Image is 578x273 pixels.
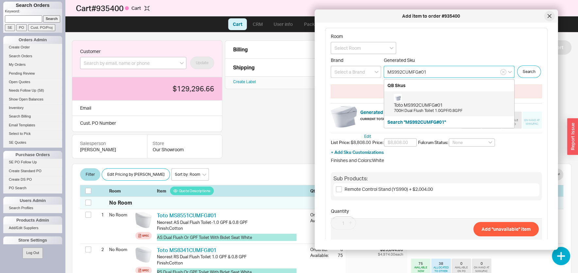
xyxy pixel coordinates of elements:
div: ALLOCATED TO OTHER [433,266,450,273]
div: Available: [310,252,331,258]
span: White [372,157,384,163]
a: Select to Pick [3,130,62,137]
input: Search [43,15,60,22]
button: Edit [364,134,371,139]
a: SE PO Follow Up [3,159,62,166]
span: Edit Pricing by [PERSON_NAME] [107,171,164,178]
span: Remote Control Stand (YS990) + $2,004.00 [345,186,433,192]
a: Show Open Balances [3,96,62,103]
input: Cust. PO/Proj [28,24,55,31]
a: Add/Edit Suppliers [3,225,62,231]
div: QB Skus [384,80,514,91]
a: Email Templates [3,122,62,129]
svg: open menu [375,71,379,73]
label: : [331,157,372,163]
div: Add item to order #935400 [318,13,544,19]
div: Finish : Cotton [157,260,305,266]
img: MS8551CUMFG_01_bapn5s [135,212,152,228]
div: Spec [142,268,149,273]
a: Spec [135,232,152,239]
div: Neorest AS Dual Flush Toilet-1.0 GPF & 0.8 GPF [157,219,305,225]
span: Price: [372,139,383,145]
div: Ordered: [310,212,331,218]
div: AVAILABLE NOW [412,266,429,273]
button: Search [517,65,541,78]
div: Ordered: [310,246,331,252]
a: User info [269,18,298,30]
input: Select a Brand [331,66,381,78]
a: PO Search [3,185,62,191]
h1: Search Orders [3,2,62,9]
p: Keyword: [5,9,62,15]
span: ( 58 ) [38,88,44,92]
div: 75 [336,252,343,258]
span: Customer [80,48,101,54]
span: Needs Follow Up [9,88,36,92]
div: Orders Admin [3,36,62,44]
span: Brand [331,57,343,63]
input: Remote Control Stand (YS990) + $2,004.00 [336,186,342,192]
input: $8,808.00 [384,138,417,147]
button: + Add Sku Customizations [331,149,384,155]
a: Create Label [233,79,256,84]
a: SE Quotes [3,139,62,146]
div: 1 [96,209,104,220]
div: Store [153,140,217,147]
input: Search by email, name or phone [80,57,186,69]
div: 0 [460,261,463,266]
button: Quote Descriptions [170,187,214,195]
input: Select Room [331,42,396,54]
div: Products Admin [3,216,62,224]
span: Generated Sku [384,57,415,63]
div: Toto MS992CUMFG#01 [394,102,511,108]
a: Search Profiles [3,205,62,211]
h6: Current Total Price: $8,808.00 [360,117,432,120]
div: Salesperson [80,140,139,147]
svg: open menu [180,62,184,64]
button: Edit Pricing by [PERSON_NAME] [102,168,170,181]
a: Create Order [3,44,62,51]
div: Item [157,188,308,194]
button: Search "MS992CUMFG#01" [387,119,446,125]
input: PO [16,24,27,31]
button: Filter [80,168,100,181]
div: [PERSON_NAME] [80,146,139,153]
div: Users Admin [3,197,62,205]
div: ON HAND AT MANUFAC [473,266,490,273]
a: Create DS PO [3,176,62,183]
input: Enter 3 letters to search [384,66,515,78]
a: Search Billing [3,113,62,120]
div: Cust. PO Number [72,116,222,132]
button: AS Dual Flush Or GPF Toilet With Bidet Seat White [157,234,297,241]
div: Spec [142,233,149,238]
span: Pending Review [9,71,35,75]
a: Cart [228,18,247,30]
div: Store Settings [3,236,62,244]
span: Update [196,59,209,67]
div: Finish : Cotton [157,225,305,231]
div: 75 [418,261,423,266]
div: $4,974.00 each [378,252,403,256]
img: MS992CUMFG_01_ngl9wq.jpg [394,94,402,102]
span: Filter [86,171,95,178]
span: Cart [131,5,142,11]
div: Neorest RS Dual Flush Toilet 1.0 GPF & 0.8 GPF [157,254,305,260]
div: Our Showroom [153,146,217,153]
div: Shipping [233,64,259,71]
button: Log Out [23,247,42,258]
button: Update [190,57,214,69]
svg: open menu [390,47,394,49]
div: Product is not available for purchase [331,84,542,98]
input: SE [5,24,15,31]
div: Sub Products: [333,175,539,182]
div: Purchase Orders [3,151,62,159]
div: Room [109,188,133,194]
img: MS8341CUMFG_01_r9s089 [135,246,152,263]
a: Search Orders [3,53,62,60]
button: Add "unavailable" item [473,222,538,236]
div: Available: [310,218,331,224]
span: Fulcrum Status: [418,139,448,145]
h5: Generated Sku: MS992CUMFG#01 [360,110,432,115]
div: No Room [109,209,133,220]
div: 0 [481,261,483,266]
